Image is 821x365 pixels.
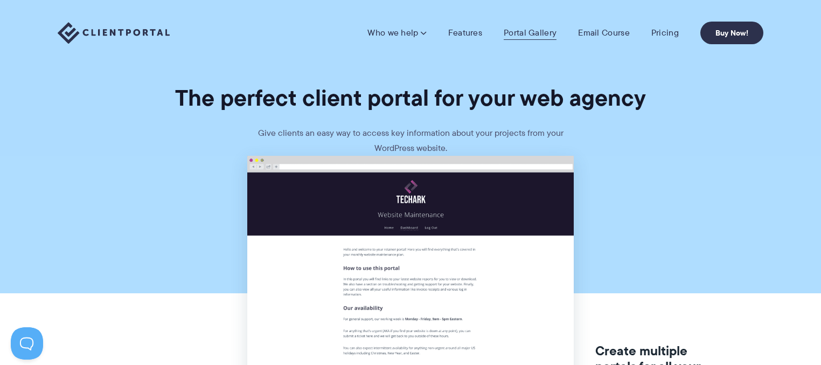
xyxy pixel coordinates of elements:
[448,27,482,38] a: Features
[249,126,572,156] p: Give clients an easy way to access key information about your projects from your WordPress website.
[367,27,426,38] a: Who we help
[11,327,43,360] iframe: Toggle Customer Support
[578,27,630,38] a: Email Course
[700,22,763,44] a: Buy Now!
[651,27,679,38] a: Pricing
[504,27,556,38] a: Portal Gallery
